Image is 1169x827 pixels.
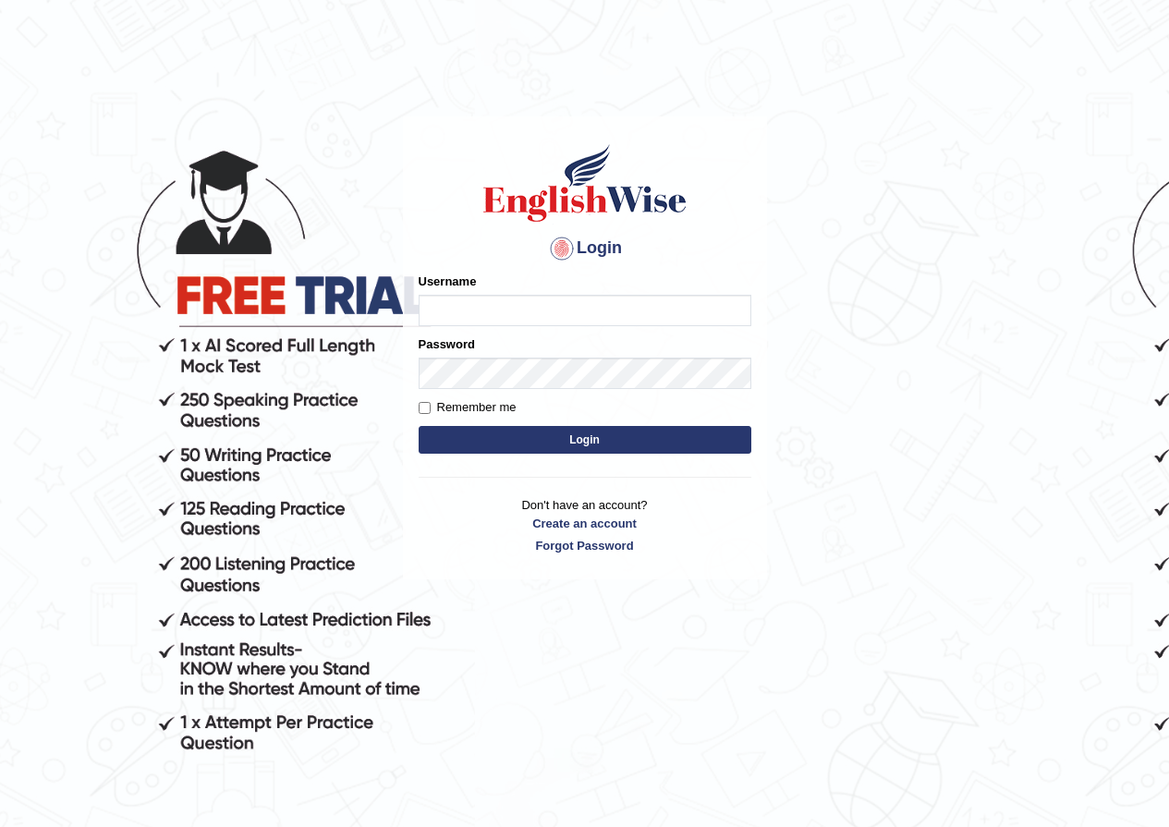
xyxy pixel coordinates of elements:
[419,234,751,263] h4: Login
[480,141,690,225] img: Logo of English Wise sign in for intelligent practice with AI
[419,335,475,353] label: Password
[419,515,751,532] a: Create an account
[419,273,477,290] label: Username
[419,402,431,414] input: Remember me
[419,537,751,554] a: Forgot Password
[419,496,751,553] p: Don't have an account?
[419,426,751,454] button: Login
[419,398,517,417] label: Remember me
